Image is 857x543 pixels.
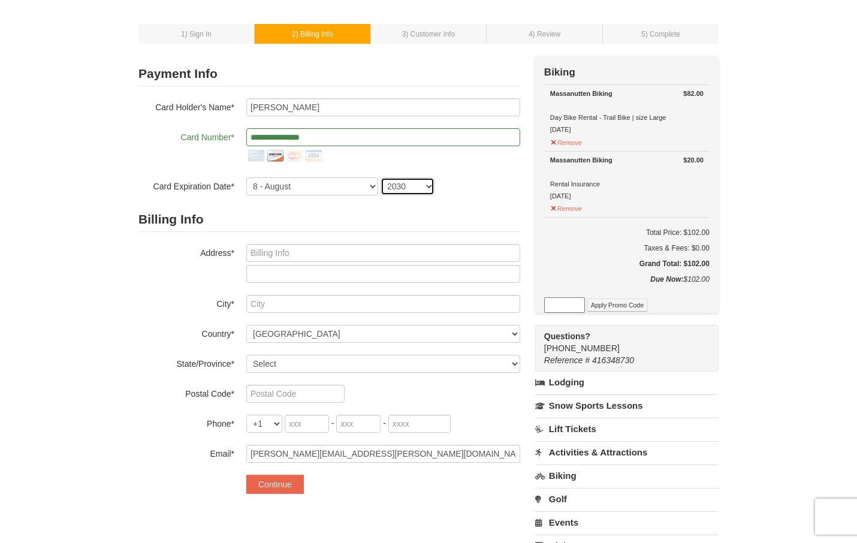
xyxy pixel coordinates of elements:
[138,325,234,340] label: Country*
[265,146,285,165] img: discover.png
[535,418,719,440] a: Lift Tickets
[185,30,212,38] span: ) Sign In
[388,415,451,433] input: xxxx
[544,273,710,297] div: $102.00
[246,146,265,165] img: amex.png
[285,146,304,165] img: mastercard.png
[535,372,719,393] a: Lodging
[296,30,333,38] span: ) Billing Info
[138,445,234,460] label: Email*
[592,355,634,365] span: 416348730
[383,418,386,428] span: -
[544,355,590,365] span: Reference #
[246,295,520,313] input: City
[331,418,334,428] span: -
[138,128,234,143] label: Card Number*
[285,415,329,433] input: xxx
[550,88,704,135] div: Day Bike Rental - Trail Bike | size Large [DATE]
[138,355,234,370] label: State/Province*
[535,511,719,533] a: Events
[535,488,719,510] a: Golf
[533,30,560,38] span: ) Review
[246,244,520,262] input: Billing Info
[181,30,212,38] small: 1
[544,258,710,270] h5: Grand Total: $102.00
[304,146,323,165] img: visa.png
[645,30,680,38] span: ) Complete
[138,244,234,259] label: Address*
[246,445,520,463] input: Email
[336,415,381,433] input: xxx
[544,330,697,353] span: [PHONE_NUMBER]
[246,385,345,403] input: Postal Code
[587,298,648,312] button: Apply Promo Code
[138,62,520,86] h2: Payment Info
[550,154,704,202] div: Rental Insurance [DATE]
[246,98,520,116] input: Card Holder Name
[550,134,583,149] button: Remove
[641,30,680,38] small: 5
[535,464,719,487] a: Biking
[550,200,583,215] button: Remove
[683,154,704,166] strong: $20.00
[650,275,683,283] strong: Due Now:
[535,394,719,417] a: Snow Sports Lessons
[138,177,234,192] label: Card Expiration Date*
[292,30,333,38] small: 2
[535,441,719,463] a: Activities & Attractions
[529,30,560,38] small: 4
[544,67,575,78] strong: Biking
[544,242,710,254] div: Taxes & Fees: $0.00
[406,30,455,38] span: ) Customer Info
[138,98,234,113] label: Card Holder's Name*
[550,154,704,166] div: Massanutten Biking
[138,415,234,430] label: Phone*
[138,295,234,310] label: City*
[544,227,710,239] h6: Total Price: $102.00
[138,385,234,400] label: Postal Code*
[544,331,590,341] strong: Questions?
[138,207,520,232] h2: Billing Info
[402,30,455,38] small: 3
[246,475,304,494] button: Continue
[550,88,704,99] div: Massanutten Biking
[683,88,704,99] strong: $82.00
